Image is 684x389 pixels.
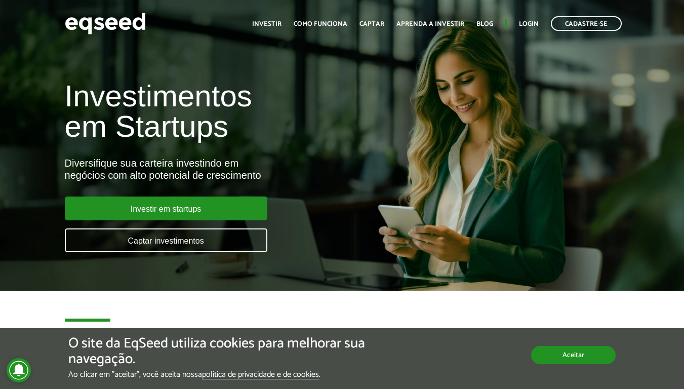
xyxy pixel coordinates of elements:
[519,21,539,27] a: Login
[252,21,281,27] a: Investir
[531,346,616,364] button: Aceitar
[65,10,146,37] img: EqSeed
[294,21,347,27] a: Como funciona
[202,371,319,379] a: política de privacidade e de cookies
[65,197,267,220] a: Investir em startups
[551,16,622,31] a: Cadastre-se
[68,370,396,379] p: Ao clicar em "aceitar", você aceita nossa .
[359,21,384,27] a: Captar
[65,157,392,181] div: Diversifique sua carteira investindo em negócios com alto potencial de crescimento
[476,21,493,27] a: Blog
[65,228,267,252] a: Captar investimentos
[65,81,392,142] h1: Investimentos em Startups
[396,21,464,27] a: Aprenda a investir
[68,336,396,367] h5: O site da EqSeed utiliza cookies para melhorar sua navegação.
